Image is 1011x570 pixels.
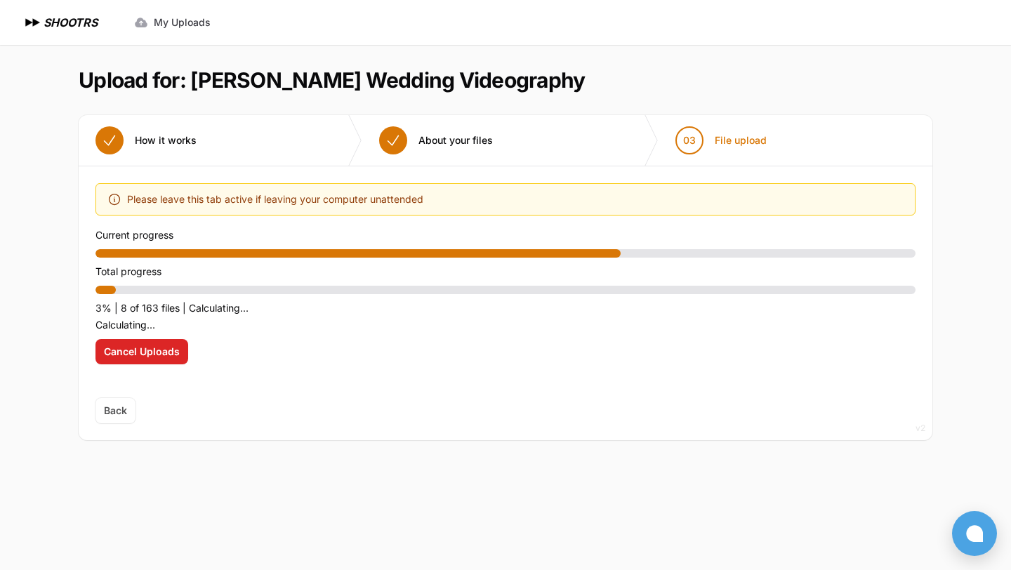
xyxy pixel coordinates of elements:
span: How it works [135,133,197,147]
p: Total progress [95,263,916,280]
a: My Uploads [126,10,219,35]
span: File upload [715,133,767,147]
button: 03 File upload [659,115,784,166]
h1: SHOOTRS [44,14,98,31]
p: Current progress [95,227,916,244]
h1: Upload for: [PERSON_NAME] Wedding Videography [79,67,585,93]
span: About your files [418,133,493,147]
button: How it works [79,115,213,166]
button: Cancel Uploads [95,339,188,364]
span: 03 [683,133,696,147]
a: SHOOTRS SHOOTRS [22,14,98,31]
p: 3% | 8 of 163 files | Calculating... [95,300,916,317]
button: About your files [362,115,510,166]
span: Please leave this tab active if leaving your computer unattended [127,191,423,208]
p: Calculating... [95,317,916,333]
span: My Uploads [154,15,211,29]
span: Cancel Uploads [104,345,180,359]
button: Open chat window [952,511,997,556]
div: v2 [916,420,925,437]
img: SHOOTRS [22,14,44,31]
